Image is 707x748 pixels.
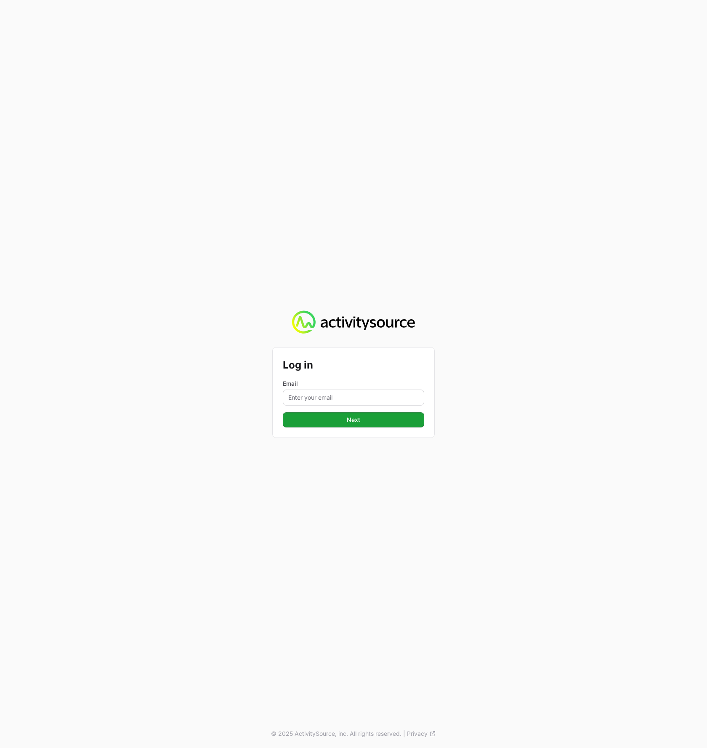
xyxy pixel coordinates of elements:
a: Privacy [407,729,436,738]
img: Activity Source [292,310,415,334]
h2: Log in [283,358,424,373]
span: Next [288,415,419,425]
input: Enter your email [283,390,424,406]
span: | [403,729,405,738]
label: Email [283,379,424,388]
button: Next [283,412,424,427]
p: © 2025 ActivitySource, inc. All rights reserved. [271,729,401,738]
